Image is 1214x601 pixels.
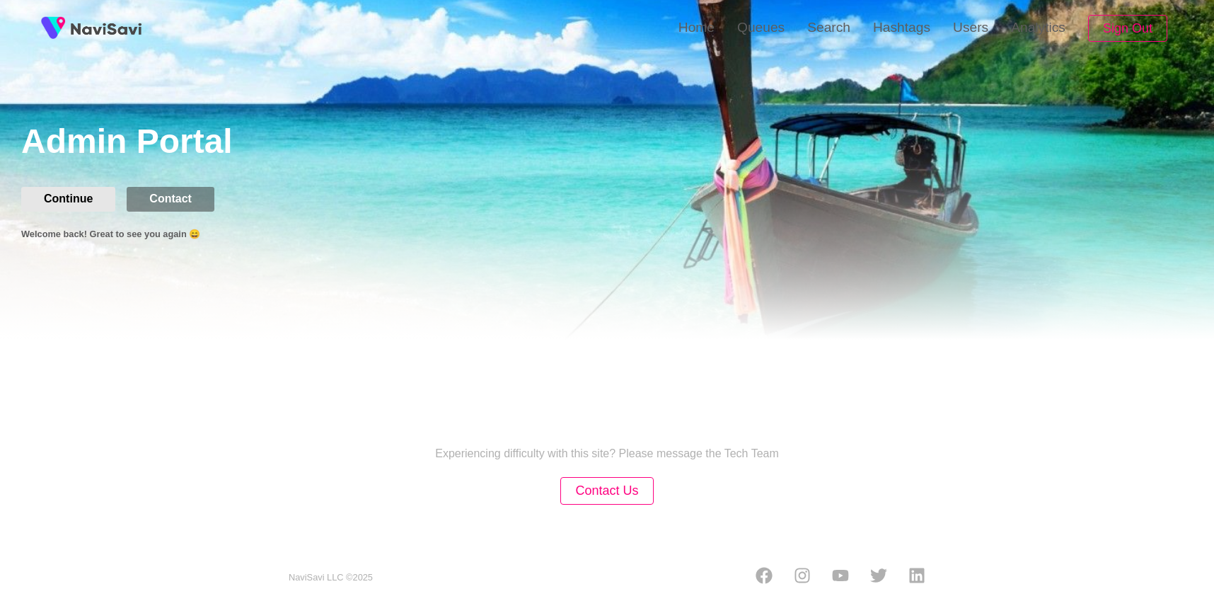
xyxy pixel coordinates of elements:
a: Facebook [756,567,773,588]
button: Sign Out [1088,15,1167,42]
a: Continue [21,193,127,205]
button: Continue [21,187,115,211]
a: Instagram [794,567,811,588]
small: NaviSavi LLC © 2025 [289,573,373,583]
h1: Admin Portal [21,122,1214,164]
a: LinkedIn [908,567,925,588]
a: Twitter [870,567,887,588]
a: Contact [127,193,226,205]
a: Youtube [832,567,849,588]
button: Contact [127,187,214,211]
button: Contact Us [560,477,653,505]
img: fireSpot [71,21,141,35]
img: fireSpot [35,11,71,46]
a: Contact Us [560,485,653,497]
p: Experiencing difficulty with this site? Please message the Tech Team [435,447,779,460]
